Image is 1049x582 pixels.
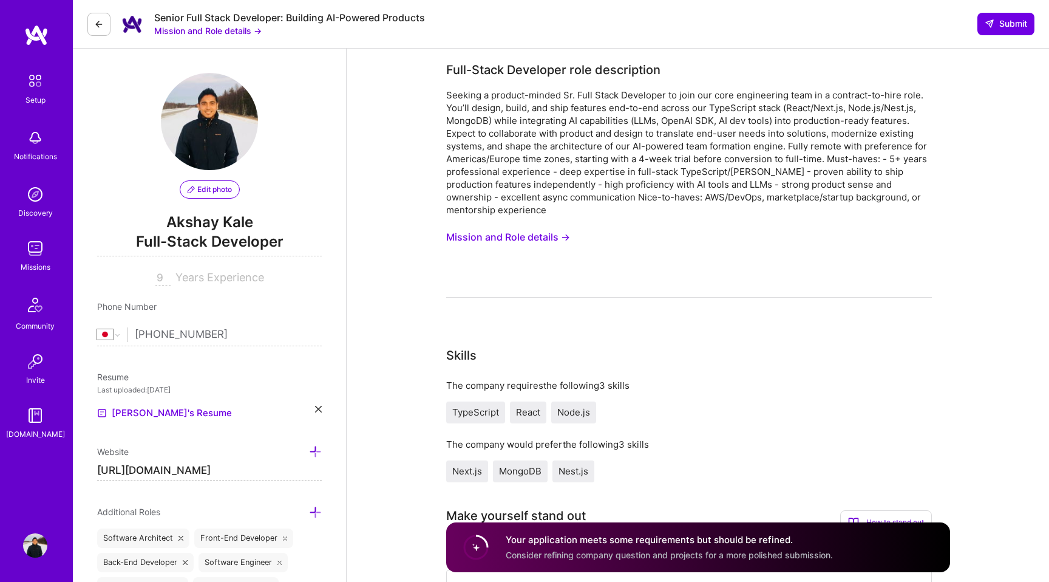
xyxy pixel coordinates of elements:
[977,13,1034,35] div: null
[97,507,160,517] span: Additional Roles
[194,529,294,548] div: Front-End Developer
[6,428,65,440] div: [DOMAIN_NAME]
[154,24,262,37] button: Mission and Role details →
[452,406,499,418] span: TypeScript
[20,533,50,558] a: User Avatar
[277,560,282,565] i: icon Close
[446,438,932,451] div: The company would prefer the following 3 skills
[499,465,541,477] span: MongoDB
[97,529,189,548] div: Software Architect
[506,533,833,546] h4: Your application meets some requirements but should be refined.
[188,184,232,195] span: Edit photo
[97,231,322,256] span: Full-Stack Developer
[14,150,57,163] div: Notifications
[446,226,570,248] button: Mission and Role details →
[26,374,45,386] div: Invite
[154,12,425,24] div: Senior Full Stack Developer: Building AI-Powered Products
[97,372,129,382] span: Resume
[446,507,586,525] div: Make yourself stand out
[446,61,660,79] div: Full-Stack Developer role description
[25,94,46,106] div: Setup
[23,126,47,150] img: bell
[23,349,47,374] img: Invite
[175,271,264,284] span: Years Experience
[97,406,232,420] a: [PERSON_NAME]'s Resume
[24,24,49,46] img: logo
[446,89,932,216] div: Seeking a product-minded Sr. Full Stack Developer to join our core engineering team in a contract...
[120,12,144,36] img: Company Logo
[188,186,195,193] i: icon PencilPurple
[97,447,129,457] span: Website
[16,320,55,332] div: Community
[283,536,288,541] i: icon Close
[23,236,47,261] img: teamwork
[557,406,590,418] span: Node.js
[506,550,833,560] span: Consider refining company question and projects for a more polished submission.
[23,533,47,558] img: User Avatar
[23,403,47,428] img: guide book
[452,465,482,477] span: Next.js
[180,180,240,199] button: Edit photo
[315,406,322,413] i: icon Close
[97,301,157,312] span: Phone Number
[558,465,588,477] span: Nest.js
[840,510,932,535] div: How to stand out
[183,560,188,565] i: icon Close
[446,379,932,392] div: The company requires the following 3 skills
[18,207,53,219] div: Discovery
[21,290,50,320] img: Community
[178,536,183,541] i: icon Close
[135,317,322,352] input: +1 (000) 000-0000
[97,213,322,231] span: Akshay Kale
[516,406,540,418] span: React
[199,553,288,572] div: Software Engineer
[22,68,48,94] img: setup
[97,553,194,572] div: Back-End Developer
[977,13,1034,35] button: Submit
[848,517,859,528] i: icon BookOpen
[155,271,171,286] input: XX
[97,383,322,396] div: Last uploaded: [DATE]
[985,19,994,29] i: icon SendLight
[94,19,104,29] i: icon LeftArrowDark
[446,346,477,365] div: Skills
[97,408,107,418] img: Resume
[23,182,47,207] img: discovery
[161,73,258,170] img: User Avatar
[985,18,1027,30] span: Submit
[21,261,50,273] div: Missions
[97,461,322,481] input: http://...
